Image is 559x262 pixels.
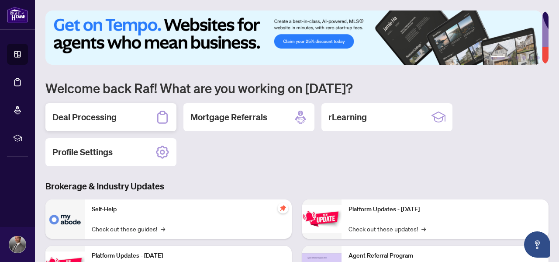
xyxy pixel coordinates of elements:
[349,205,542,214] p: Platform Updates - [DATE]
[515,56,519,59] button: 3
[524,231,550,258] button: Open asap
[302,205,342,233] img: Platform Updates - June 23, 2025
[9,236,26,253] img: Profile Icon
[92,251,285,261] p: Platform Updates - [DATE]
[45,199,85,239] img: Self-Help
[190,111,267,123] h2: Mortgage Referrals
[278,203,288,213] span: pushpin
[52,146,113,158] h2: Profile Settings
[536,56,540,59] button: 6
[522,56,526,59] button: 4
[92,205,285,214] p: Self-Help
[328,111,367,123] h2: rLearning
[45,180,549,192] h3: Brokerage & Industry Updates
[421,224,426,234] span: →
[349,224,426,234] a: Check out these updates!→
[45,80,549,96] h1: Welcome back Raf! What are you working on [DATE]?
[45,10,542,65] img: Slide 0
[529,56,533,59] button: 5
[491,56,505,59] button: 1
[349,251,542,261] p: Agent Referral Program
[508,56,512,59] button: 2
[52,111,117,123] h2: Deal Processing
[161,224,165,234] span: →
[92,224,165,234] a: Check out these guides!→
[7,7,28,23] img: logo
